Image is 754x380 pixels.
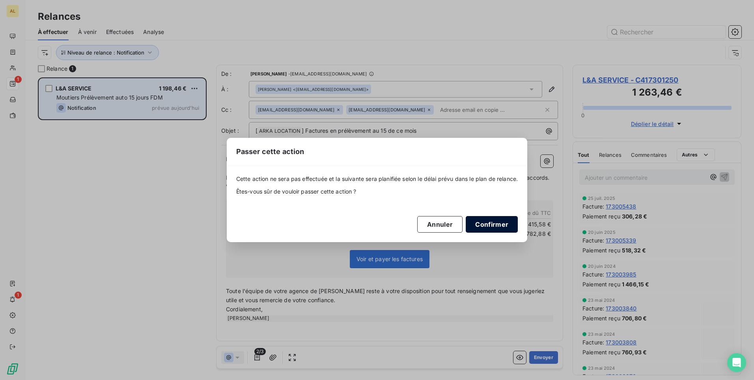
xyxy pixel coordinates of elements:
[236,146,304,157] span: Passer cette action
[236,175,518,183] span: Cette action ne sera pas effectuée et la suivante sera planifiée selon le délai prévu dans le pla...
[236,188,518,196] span: Êtes-vous sûr de vouloir passer cette action ?
[466,216,518,233] button: Confirmer
[727,353,746,372] div: Open Intercom Messenger
[417,216,463,233] button: Annuler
